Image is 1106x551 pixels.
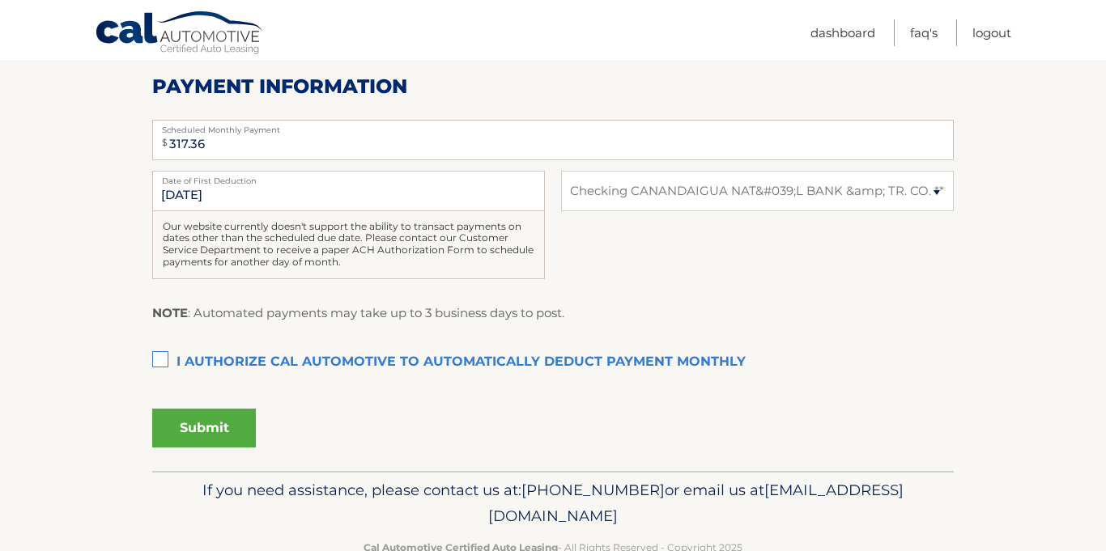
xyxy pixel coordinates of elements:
a: FAQ's [910,19,938,46]
button: Submit [152,409,256,447]
a: Logout [972,19,1011,46]
p: If you need assistance, please contact us at: or email us at [163,477,943,529]
a: Cal Automotive [95,11,265,57]
label: I authorize cal automotive to automatically deduct payment monthly [152,346,954,379]
span: [EMAIL_ADDRESS][DOMAIN_NAME] [488,481,904,525]
h2: Payment Information [152,74,954,99]
input: Payment Amount [152,120,954,160]
input: Payment Date [152,171,545,211]
p: : Automated payments may take up to 3 business days to post. [152,303,564,324]
a: Dashboard [810,19,875,46]
label: Scheduled Monthly Payment [152,120,954,133]
label: Date of First Deduction [152,171,545,184]
span: $ [157,125,172,161]
span: [PHONE_NUMBER] [521,481,665,499]
strong: NOTE [152,305,188,320]
div: Our website currently doesn't support the ability to transact payments on dates other than the sc... [152,211,545,279]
